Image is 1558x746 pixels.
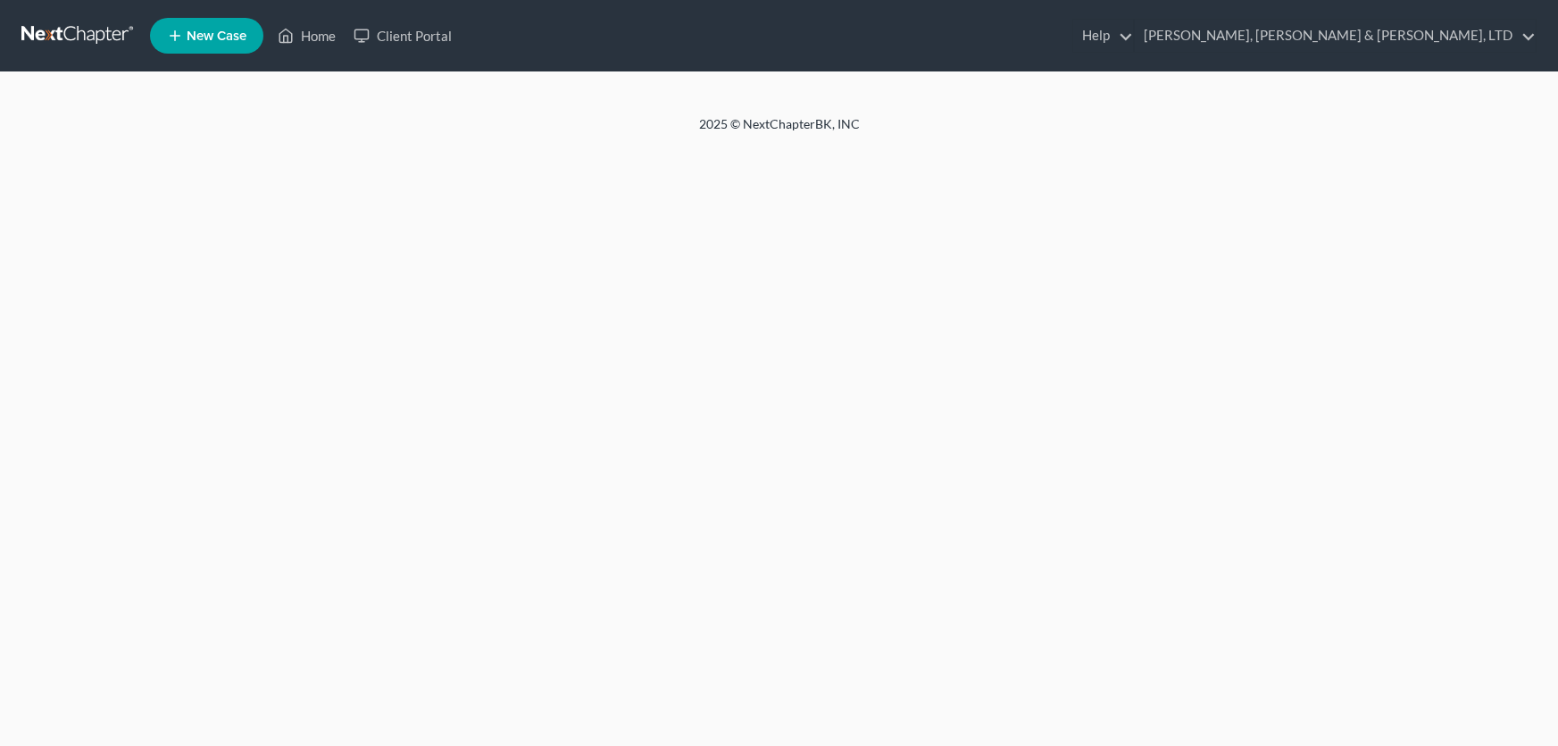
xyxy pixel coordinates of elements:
a: Home [269,20,345,52]
a: Help [1073,20,1133,52]
a: Client Portal [345,20,461,52]
div: 2025 © NextChapterBK, INC [271,115,1288,147]
a: [PERSON_NAME], [PERSON_NAME] & [PERSON_NAME], LTD [1135,20,1536,52]
new-legal-case-button: New Case [150,18,263,54]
